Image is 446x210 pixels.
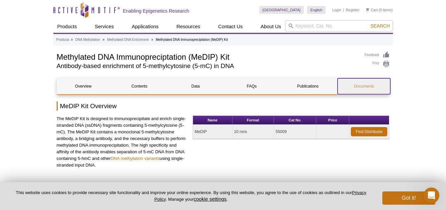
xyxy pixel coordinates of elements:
[53,20,81,33] a: Products
[332,8,341,12] a: Login
[214,20,247,33] a: Contact Us
[57,78,110,94] a: Overview
[123,8,189,14] h2: Enabling Epigenetics Research
[370,23,390,29] span: Search
[169,78,222,94] a: Data
[365,60,390,68] a: Print
[274,116,316,125] th: Cat No.
[57,51,358,61] h1: Methylated DNA Immunopreciptation (MeDIP) Kit
[193,125,232,139] td: MeDIP
[172,20,204,33] a: Resources
[57,102,390,110] h2: MeDIP Kit Overview
[113,78,166,94] a: Contents
[225,78,278,94] a: FAQs
[232,125,274,139] td: 10 rxns
[57,115,188,169] p: The MeDIP Kit is designed to immunoprecipitate and enrich single-stranded DNA (ssDNA) fragments c...
[194,196,226,202] button: cookie settings
[338,78,390,94] a: Documents
[103,38,105,41] li: »
[316,116,349,125] th: Price
[57,63,358,69] h2: Antibody-based enrichment of 5-methylcytosine (5-mC) in DNA
[193,116,232,125] th: Name
[257,20,285,33] a: About Us
[368,23,392,29] button: Search
[71,38,73,41] li: »
[366,8,378,12] a: Cart
[75,37,100,43] a: DNA Methylation
[11,190,371,202] p: This website uses cookies to provide necessary site functionality and improve your online experie...
[351,127,387,136] a: Find Distributor
[285,20,393,32] input: Keyword, Cat. No.
[107,37,149,43] a: Methylated DNA Enrichment
[91,20,118,33] a: Services
[151,38,153,41] li: »
[382,191,435,205] button: Got it!
[366,6,393,14] li: (0 items)
[282,78,334,94] a: Publications
[128,20,162,33] a: Applications
[56,37,69,43] a: Products
[156,38,228,41] li: Methylated DNA Immunopreciptation (MeDIP) Kit
[365,51,390,59] a: Feedback
[259,6,304,14] a: [GEOGRAPHIC_DATA]
[232,116,274,125] th: Format
[366,8,369,11] img: Your Cart
[307,6,326,14] a: English
[343,6,344,14] li: |
[423,187,439,203] iframe: Intercom live chat
[110,156,159,161] a: DNA methylation variants
[154,190,366,201] a: Privacy Policy
[346,8,359,12] a: Register
[274,125,316,139] td: 55009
